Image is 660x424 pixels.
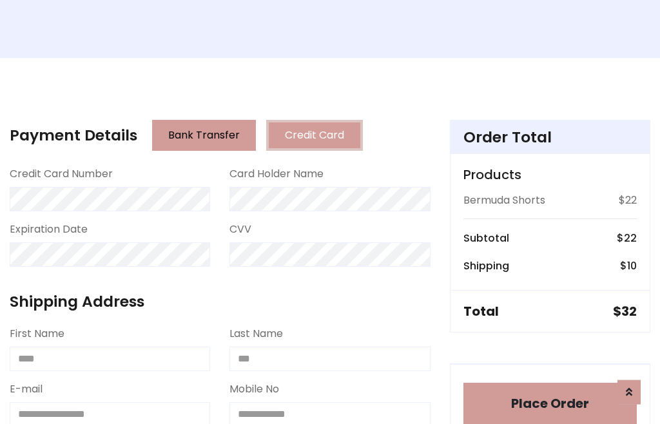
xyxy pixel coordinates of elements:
button: Place Order [463,383,637,424]
span: 22 [624,231,637,246]
button: Bank Transfer [152,120,256,151]
p: $22 [619,193,637,208]
label: E-mail [10,381,43,397]
h5: Products [463,167,637,182]
h5: Total [463,304,499,319]
button: Credit Card [266,120,363,151]
h5: $ [613,304,637,319]
label: First Name [10,326,64,342]
label: CVV [229,222,251,237]
label: Credit Card Number [10,166,113,182]
label: Expiration Date [10,222,88,237]
h4: Payment Details [10,126,137,144]
p: Bermuda Shorts [463,193,545,208]
h6: $ [617,232,637,244]
label: Mobile No [229,381,279,397]
label: Card Holder Name [229,166,324,182]
label: Last Name [229,326,283,342]
span: 10 [627,258,637,273]
h6: Subtotal [463,232,509,244]
h6: $ [620,260,637,272]
h6: Shipping [463,260,509,272]
span: 32 [621,302,637,320]
h4: Order Total [463,128,637,146]
h4: Shipping Address [10,293,431,311]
